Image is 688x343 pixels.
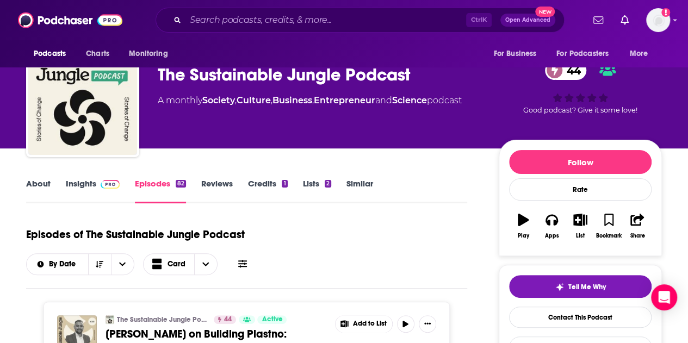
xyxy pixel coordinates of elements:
[509,150,652,174] button: Follow
[26,43,80,64] button: open menu
[235,95,237,105] span: ,
[27,260,88,268] button: open menu
[392,95,427,105] a: Science
[646,8,670,32] img: User Profile
[248,178,287,203] a: Credits1
[549,43,624,64] button: open menu
[168,260,185,268] span: Card
[314,95,375,105] a: Entrepreneur
[66,178,120,203] a: InsightsPodchaser Pro
[79,43,116,64] a: Charts
[509,178,652,201] div: Rate
[49,260,79,268] span: By Date
[535,7,555,17] span: New
[493,46,536,61] span: For Business
[545,61,586,80] a: 44
[121,43,182,64] button: open menu
[594,207,623,246] button: Bookmark
[596,233,622,239] div: Bookmark
[518,233,529,239] div: Play
[185,11,466,29] input: Search podcasts, credits, & more...
[143,253,218,275] button: Choose View
[566,207,594,246] button: List
[375,95,392,105] span: and
[500,14,555,27] button: Open AdvancedNew
[88,254,111,275] button: Sort Direction
[214,315,236,324] a: 44
[201,178,233,203] a: Reviews
[589,11,608,29] a: Show notifications dropdown
[651,284,677,310] div: Open Intercom Messenger
[630,233,644,239] div: Share
[237,95,271,105] a: Culture
[135,178,186,203] a: Episodes82
[509,207,537,246] button: Play
[272,95,312,105] a: Business
[353,320,387,328] span: Add to List
[556,46,609,61] span: For Podcasters
[523,106,637,114] span: Good podcast? Give it some love!
[499,54,662,121] div: 44Good podcast? Give it some love!
[616,11,633,29] a: Show notifications dropdown
[28,46,137,155] img: The Sustainable Jungle Podcast
[129,46,168,61] span: Monitoring
[623,207,652,246] button: Share
[556,61,586,80] span: 44
[622,43,662,64] button: open menu
[568,283,606,291] span: Tell Me Why
[646,8,670,32] button: Show profile menu
[202,95,235,105] a: Society
[509,307,652,328] a: Contact This Podcast
[176,180,186,188] div: 82
[336,315,392,333] button: Show More Button
[34,46,66,61] span: Podcasts
[509,275,652,298] button: tell me why sparkleTell Me Why
[545,233,559,239] div: Apps
[646,8,670,32] span: Logged in as HavasFormulab2b
[346,178,373,203] a: Similar
[26,178,51,203] a: About
[101,180,120,189] img: Podchaser Pro
[224,314,232,325] span: 44
[661,8,670,17] svg: Add a profile image
[505,17,550,23] span: Open Advanced
[537,207,566,246] button: Apps
[156,8,565,33] div: Search podcasts, credits, & more...
[26,253,134,275] h2: Choose List sort
[325,180,331,188] div: 2
[576,233,585,239] div: List
[630,46,648,61] span: More
[18,10,122,30] img: Podchaser - Follow, Share and Rate Podcasts
[117,315,207,324] a: The Sustainable Jungle Podcast
[282,180,287,188] div: 1
[106,315,114,324] img: The Sustainable Jungle Podcast
[158,94,462,107] div: A monthly podcast
[271,95,272,105] span: ,
[486,43,550,64] button: open menu
[111,254,134,275] button: open menu
[257,315,287,324] a: Active
[262,314,282,325] span: Active
[303,178,331,203] a: Lists2
[555,283,564,291] img: tell me why sparkle
[86,46,109,61] span: Charts
[419,315,436,333] button: Show More Button
[26,228,245,241] h1: Episodes of The Sustainable Jungle Podcast
[466,13,492,27] span: Ctrl K
[312,95,314,105] span: ,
